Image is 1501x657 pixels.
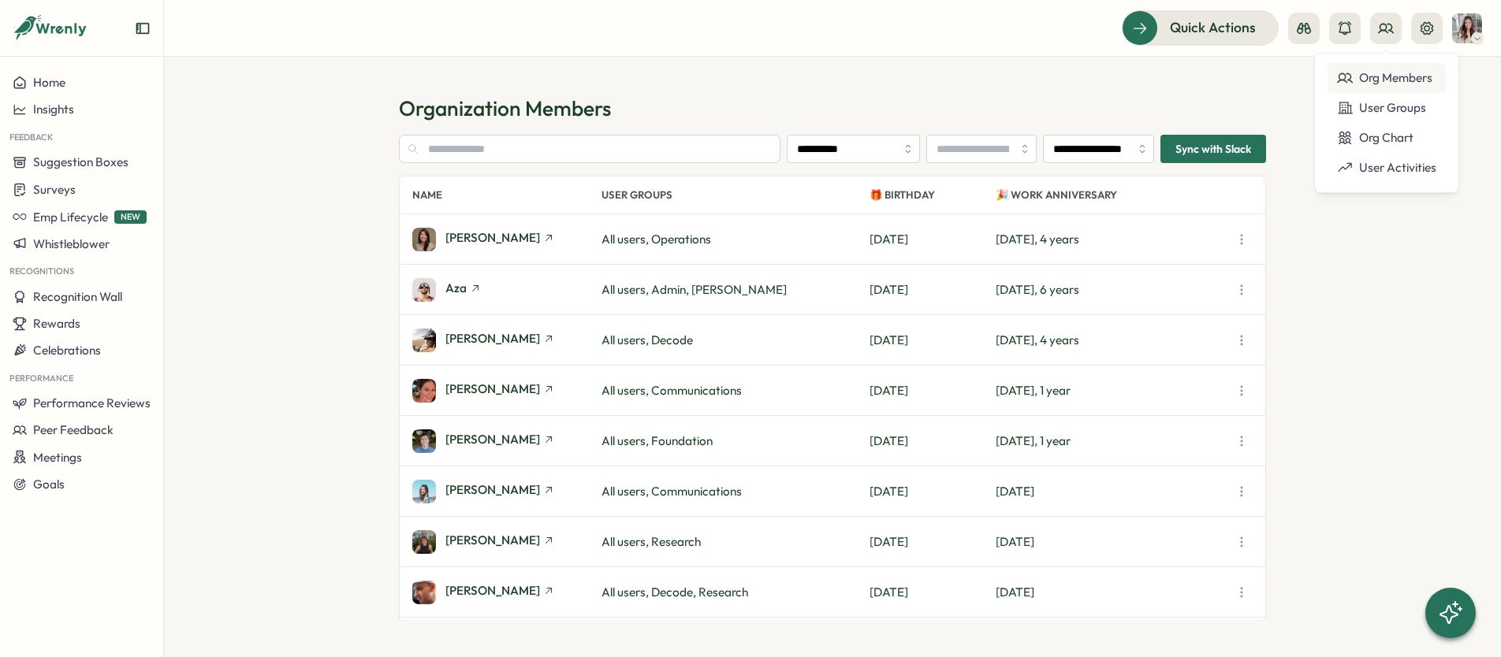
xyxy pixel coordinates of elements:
span: Meetings [33,450,82,465]
p: 🎉 Work Anniversary [996,176,1231,213]
p: [DATE] [870,483,996,500]
span: [PERSON_NAME] [445,534,540,546]
span: Home [33,75,65,90]
span: NEW [114,210,147,224]
p: [DATE], 4 years [996,231,1231,248]
p: [DATE] [870,382,996,399]
img: Ellen [412,530,436,554]
span: Whistleblower [33,236,110,251]
div: User Activities [1337,159,1436,176]
span: Emp Lifecycle [33,210,108,225]
span: Goals [33,477,65,492]
h1: Organization Members [399,95,1266,122]
a: Emmanuel Chemla[PERSON_NAME] [412,581,602,604]
span: Recognition Wall [33,289,122,304]
a: User Groups [1328,93,1446,123]
p: [DATE] [870,584,996,601]
img: Emmanuel Chemla [412,581,436,604]
a: Ellen[PERSON_NAME] [412,530,602,554]
span: Peer Feedback [33,422,114,437]
p: [DATE], 1 year [996,382,1231,399]
span: All users, Decode [602,332,693,347]
span: Celebrations [33,343,101,358]
button: Expand sidebar [135,20,151,36]
span: Performance Reviews [33,395,151,410]
button: Sync with Slack [1160,135,1266,163]
p: [DATE] [870,533,996,551]
span: All users, Decode, Research [602,585,748,599]
img: David Robinson [412,429,436,453]
p: [DATE] [870,281,996,299]
img: benj [412,328,436,352]
p: [DATE], 6 years [996,281,1231,299]
span: All users, Communications [602,484,742,499]
span: All users, Research [602,534,701,549]
span: All users, Admin, [PERSON_NAME] [602,282,787,297]
a: Diane[PERSON_NAME] [412,480,602,503]
p: [DATE], 4 years [996,332,1231,349]
img: Aza [412,278,436,302]
span: [PERSON_NAME] [445,484,540,496]
img: Andrea Austin [412,228,436,251]
div: Org Members [1337,69,1436,87]
div: Org Chart [1337,129,1436,147]
span: Quick Actions [1170,17,1256,38]
span: Surveys [33,182,76,197]
img: Jalen Wilcox [1452,13,1482,43]
img: Brittany [412,379,436,403]
span: [PERSON_NAME] [445,585,540,596]
span: Sync with Slack [1175,135,1251,162]
span: [PERSON_NAME] [445,232,540,243]
a: Andrea Austin[PERSON_NAME] [412,228,602,251]
p: [DATE] [870,432,996,450]
div: User Groups [1337,99,1436,117]
p: [DATE] [996,584,1231,601]
a: Brittany[PERSON_NAME] [412,379,602,403]
span: Suggestion Boxes [33,154,128,169]
p: [DATE] [996,533,1231,551]
span: [PERSON_NAME] [445,332,540,344]
a: AzaAza [412,278,602,302]
p: [DATE] [996,483,1231,500]
a: David Robinson[PERSON_NAME] [412,429,602,453]
p: [DATE] [870,332,996,349]
span: All users, Foundation [602,433,713,448]
p: User Groups [602,176,870,213]
p: Name [412,176,602,213]
a: User Activities [1328,153,1446,183]
p: [DATE] [870,231,996,248]
p: 🎁 Birthday [870,176,996,213]
a: benj[PERSON_NAME] [412,328,602,352]
span: All users, Communications [602,383,742,398]
p: [DATE], 1 year [996,432,1231,450]
a: Org Chart [1328,123,1446,153]
span: Rewards [33,316,80,331]
span: [PERSON_NAME] [445,383,540,395]
a: Org Members [1328,63,1446,93]
img: Diane [412,480,436,503]
button: Quick Actions [1122,10,1279,45]
span: All users, Operations [602,232,711,247]
span: Aza [445,282,467,294]
span: Insights [33,102,74,117]
span: [PERSON_NAME] [445,433,540,445]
